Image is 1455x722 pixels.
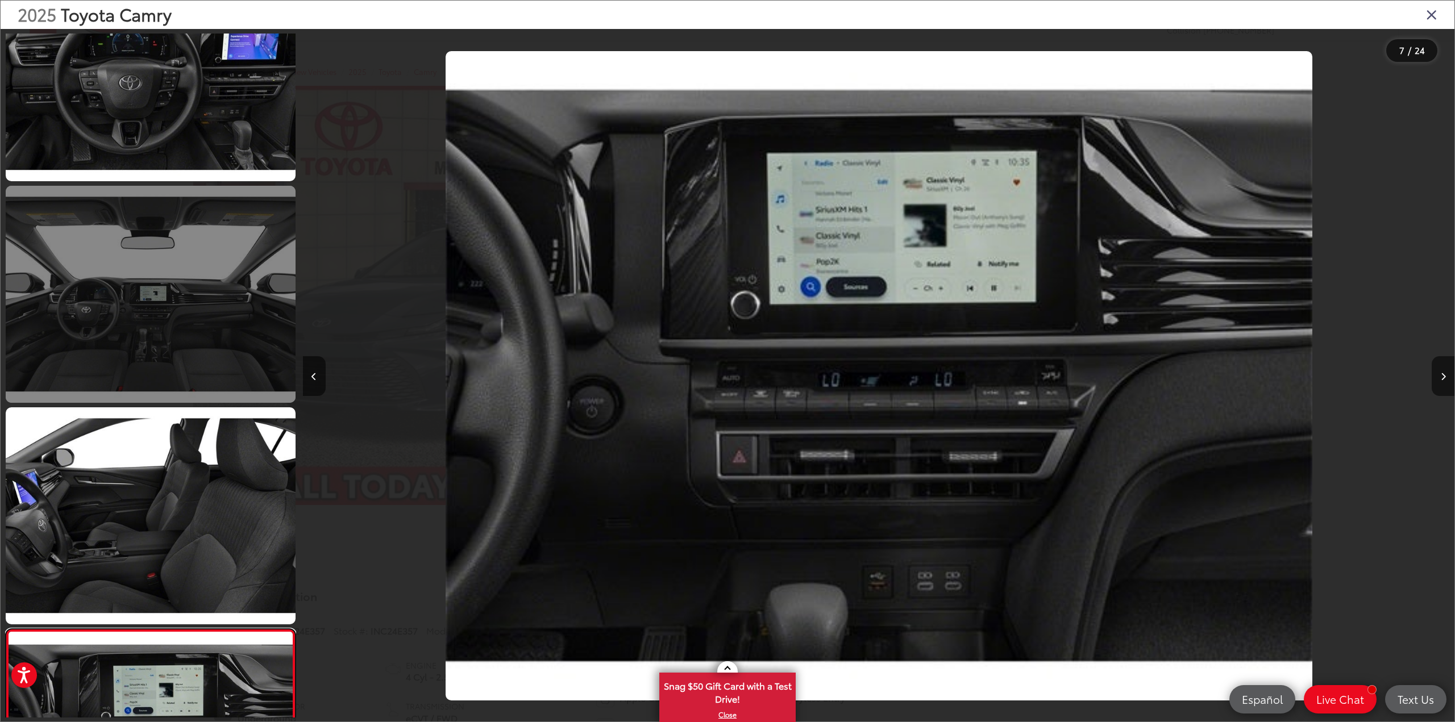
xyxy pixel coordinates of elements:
[1415,44,1425,56] span: 24
[1392,692,1440,706] span: Text Us
[18,2,56,26] span: 2025
[1229,685,1295,713] a: Español
[303,51,1454,701] div: 2025 Toyota Camry LE 6
[61,2,172,26] span: Toyota Camry
[3,405,298,627] img: 2025 Toyota Camry LE
[446,51,1312,701] img: 2025 Toyota Camry LE
[1385,685,1446,713] a: Text Us
[303,356,326,396] button: Previous image
[1399,44,1404,56] span: 7
[1304,685,1377,713] a: Live Chat
[1426,7,1437,22] i: Close gallery
[1407,47,1412,55] span: /
[1236,692,1288,706] span: Español
[1432,356,1454,396] button: Next image
[660,674,795,708] span: Snag $50 Gift Card with a Test Drive!
[1311,692,1370,706] span: Live Chat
